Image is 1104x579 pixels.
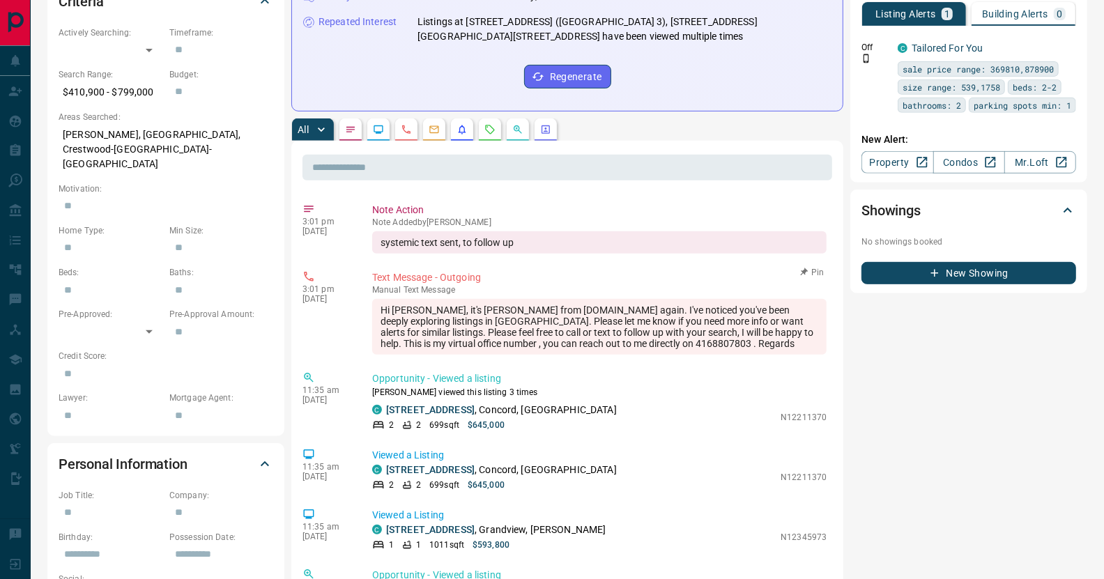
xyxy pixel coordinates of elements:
[944,9,950,19] p: 1
[59,26,162,39] p: Actively Searching:
[372,405,382,415] div: condos.ca
[169,68,273,81] p: Budget:
[429,419,459,431] p: 699 sqft
[372,217,827,227] p: Note Added by [PERSON_NAME]
[861,236,1076,248] p: No showings booked
[59,183,273,195] p: Motivation:
[372,465,382,474] div: condos.ca
[1004,151,1076,173] a: Mr.Loft
[1013,80,1057,94] span: beds: 2-2
[59,123,273,176] p: [PERSON_NAME], [GEOGRAPHIC_DATA], Crestwood-[GEOGRAPHIC_DATA]-[GEOGRAPHIC_DATA]
[781,531,827,543] p: N12345973
[903,98,961,112] span: bathrooms: 2
[372,231,827,254] div: systemic text sent, to follow up
[59,489,162,502] p: Job Title:
[386,463,617,477] p: , Concord, [GEOGRAPHIC_DATA]
[417,15,831,44] p: Listings at [STREET_ADDRESS] ([GEOGRAPHIC_DATA] 3), [STREET_ADDRESS][GEOGRAPHIC_DATA][STREET_ADDR...
[372,508,827,523] p: Viewed a Listing
[372,285,827,295] p: Text Message
[59,447,273,481] div: Personal Information
[429,124,440,135] svg: Emails
[781,471,827,484] p: N12211370
[345,124,356,135] svg: Notes
[389,419,394,431] p: 2
[912,43,983,54] a: Tailored For You
[389,479,394,491] p: 2
[372,371,827,386] p: Opportunity - Viewed a listing
[982,9,1048,19] p: Building Alerts
[372,525,382,534] div: condos.ca
[898,43,907,53] div: condos.ca
[861,194,1076,227] div: Showings
[302,217,351,226] p: 3:01 pm
[59,68,162,81] p: Search Range:
[372,299,827,355] div: Hi [PERSON_NAME], it's [PERSON_NAME] from [DOMAIN_NAME] again. I've noticed you've been deeply ex...
[372,448,827,463] p: Viewed a Listing
[372,386,827,399] p: [PERSON_NAME] viewed this listing 3 times
[861,262,1076,284] button: New Showing
[875,9,936,19] p: Listing Alerts
[373,124,384,135] svg: Lead Browsing Activity
[59,392,162,404] p: Lawyer:
[386,524,475,535] a: [STREET_ADDRESS]
[974,98,1071,112] span: parking spots min: 1
[302,462,351,472] p: 11:35 am
[1057,9,1062,19] p: 0
[903,62,1054,76] span: sale price range: 369810,878900
[302,284,351,294] p: 3:01 pm
[416,419,421,431] p: 2
[473,539,509,551] p: $593,800
[302,472,351,481] p: [DATE]
[386,403,617,417] p: , Concord, [GEOGRAPHIC_DATA]
[59,531,162,543] p: Birthday:
[903,80,1000,94] span: size range: 539,1758
[389,539,394,551] p: 1
[861,151,933,173] a: Property
[302,522,351,532] p: 11:35 am
[524,65,611,88] button: Regenerate
[59,350,273,362] p: Credit Score:
[861,41,889,54] p: Off
[386,404,475,415] a: [STREET_ADDRESS]
[302,532,351,541] p: [DATE]
[169,308,273,321] p: Pre-Approval Amount:
[169,224,273,237] p: Min Size:
[429,539,464,551] p: 1011 sqft
[781,411,827,424] p: N12211370
[169,531,273,543] p: Possession Date:
[386,523,606,537] p: , Grandview, [PERSON_NAME]
[59,224,162,237] p: Home Type:
[298,125,309,134] p: All
[319,15,397,29] p: Repeated Interest
[468,419,505,431] p: $645,000
[169,392,273,404] p: Mortgage Agent:
[372,270,827,285] p: Text Message - Outgoing
[59,453,187,475] h2: Personal Information
[468,479,505,491] p: $645,000
[169,26,273,39] p: Timeframe:
[540,124,551,135] svg: Agent Actions
[169,266,273,279] p: Baths:
[59,111,273,123] p: Areas Searched:
[933,151,1005,173] a: Condos
[372,203,827,217] p: Note Action
[861,199,921,222] h2: Showings
[416,539,421,551] p: 1
[59,81,162,104] p: $410,900 - $799,000
[372,285,401,295] span: manual
[512,124,523,135] svg: Opportunities
[861,54,871,63] svg: Push Notification Only
[416,479,421,491] p: 2
[169,489,273,502] p: Company:
[792,266,832,279] button: Pin
[484,124,496,135] svg: Requests
[59,308,162,321] p: Pre-Approved:
[861,132,1076,147] p: New Alert:
[59,266,162,279] p: Beds:
[429,479,459,491] p: 699 sqft
[302,226,351,236] p: [DATE]
[401,124,412,135] svg: Calls
[302,395,351,405] p: [DATE]
[302,385,351,395] p: 11:35 am
[386,464,475,475] a: [STREET_ADDRESS]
